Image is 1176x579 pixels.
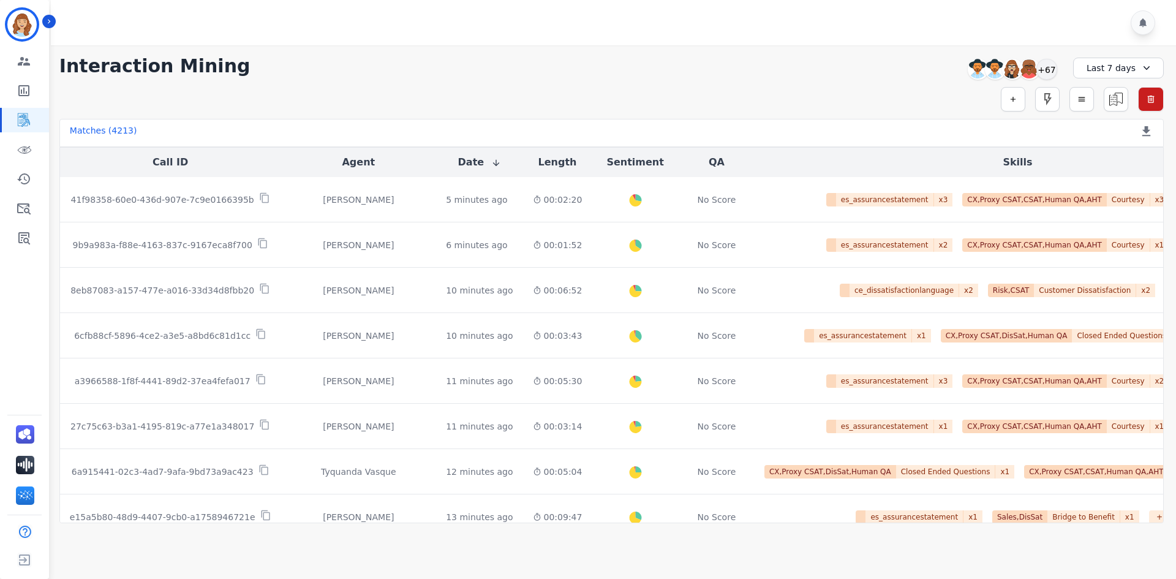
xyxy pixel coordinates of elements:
span: x 3 [934,374,953,388]
div: [PERSON_NAME] [291,511,427,523]
span: x 2 [934,238,953,252]
div: 10 minutes ago [446,284,513,297]
span: Courtesy [1107,420,1150,433]
button: Length [538,155,577,170]
div: 00:02:20 [533,194,582,206]
div: No Score [698,284,736,297]
div: No Score [698,420,736,433]
div: 00:03:14 [533,420,582,433]
div: 11 minutes ago [446,375,513,387]
div: 00:05:30 [533,375,582,387]
div: No Score [698,511,736,523]
span: ce_dissatisfactionlanguage [850,284,959,297]
span: x 1 [1150,420,1169,433]
span: es_assurancestatement [836,193,934,206]
h1: Interaction Mining [59,55,251,77]
div: 00:05:04 [533,466,582,478]
div: [PERSON_NAME] [291,375,427,387]
p: 41f98358-60e0-436d-907e-7c9e0166395b [71,194,254,206]
span: Courtesy [1107,193,1150,206]
span: x 1 [995,465,1014,479]
p: 6a915441-02c3-4ad7-9afa-9bd73a9ac423 [72,466,254,478]
img: Bordered avatar [7,10,37,39]
button: Sentiment [606,155,663,170]
span: Customer Dissatisfaction [1034,284,1136,297]
span: x 2 [959,284,978,297]
div: 6 minutes ago [446,239,508,251]
div: +67 [1036,59,1057,80]
div: [PERSON_NAME] [291,194,427,206]
div: [PERSON_NAME] [291,239,427,251]
p: 27c75c63-b3a1-4195-819c-a77e1a348017 [70,420,254,433]
span: Closed Ended Questions [1072,329,1172,342]
div: No Score [698,330,736,342]
span: x 3 [934,193,953,206]
span: x 1 [934,420,953,433]
div: 10 minutes ago [446,330,513,342]
button: Call ID [153,155,188,170]
span: x 2 [1136,284,1155,297]
span: Bridge to Benefit [1047,510,1120,524]
div: No Score [698,239,736,251]
span: Sales,DisSat [992,510,1047,524]
span: x 1 [963,510,982,524]
span: CX,Proxy CSAT,CSAT,Human QA,AHT [962,420,1107,433]
p: 6cfb88cf-5896-4ce2-a3e5-a8bd6c81d1cc [74,330,251,342]
div: 00:01:52 [533,239,582,251]
div: 5 minutes ago [446,194,508,206]
div: Tyquanda Vasque [291,466,427,478]
div: 00:09:47 [533,511,582,523]
span: CX,Proxy CSAT,CSAT,Human QA,AHT [962,374,1107,388]
div: No Score [698,375,736,387]
span: es_assurancestatement [814,329,912,342]
div: 11 minutes ago [446,420,513,433]
span: es_assurancestatement [836,420,934,433]
div: 12 minutes ago [446,466,513,478]
span: CX,Proxy CSAT,DisSat,Human QA [764,465,896,479]
p: 9b9a983a-f88e-4163-837c-9167eca8f700 [73,239,252,251]
div: 00:03:43 [533,330,582,342]
span: x 3 [1150,193,1169,206]
span: x 1 [912,329,931,342]
div: Last 7 days [1073,58,1164,78]
span: x 1 [1150,238,1169,252]
div: [PERSON_NAME] [291,284,427,297]
div: No Score [698,194,736,206]
p: a3966588-1f8f-4441-89d2-37ea4fefa017 [75,375,251,387]
span: Risk,CSAT [988,284,1035,297]
span: Courtesy [1107,374,1150,388]
span: CX,Proxy CSAT,CSAT,Human QA,AHT [962,238,1107,252]
div: 00:06:52 [533,284,582,297]
div: [PERSON_NAME] [291,420,427,433]
span: CX,Proxy CSAT,DisSat,Human QA [941,329,1072,342]
button: Skills [1003,155,1032,170]
div: 13 minutes ago [446,511,513,523]
span: Closed Ended Questions [896,465,996,479]
div: No Score [698,466,736,478]
div: Matches ( 4213 ) [70,124,137,142]
p: 8eb87083-a157-477e-a016-33d34d8fbb20 [70,284,254,297]
span: x 2 [1150,374,1169,388]
span: es_assurancestatement [865,510,963,524]
span: CX,Proxy CSAT,CSAT,Human QA,AHT [1024,465,1169,479]
button: QA [709,155,725,170]
span: x 1 [1120,510,1139,524]
span: es_assurancestatement [836,374,934,388]
span: Courtesy [1107,238,1150,252]
span: CX,Proxy CSAT,CSAT,Human QA,AHT [962,193,1107,206]
span: es_assurancestatement [836,238,934,252]
p: e15a5b80-48d9-4407-9cb0-a1758946721e [70,511,255,523]
button: Agent [342,155,375,170]
button: Date [458,155,502,170]
div: [PERSON_NAME] [291,330,427,342]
